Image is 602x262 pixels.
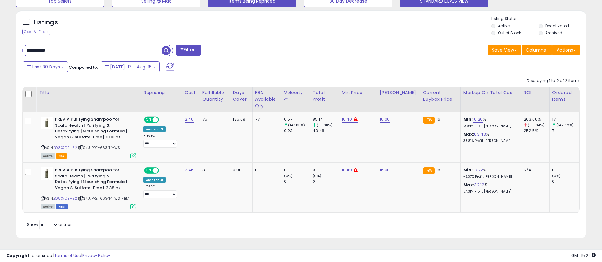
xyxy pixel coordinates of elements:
button: Filters [176,45,201,56]
b: Min: [463,116,473,122]
div: 7 [552,128,579,134]
small: (0%) [552,173,561,178]
div: seller snap | | [6,253,110,259]
span: Compared to: [69,64,98,70]
label: Out of Stock [498,30,521,35]
span: ON [145,117,153,123]
div: % [463,167,516,179]
div: 0.57 [284,117,310,122]
div: ASIN: [41,117,136,158]
h5: Listings [34,18,58,27]
a: 32.12 [474,182,484,188]
a: Privacy Policy [82,252,110,259]
button: [DATE]-17 - Aug-15 [101,61,160,72]
div: Amazon AI [143,126,166,132]
div: Current Buybox Price [423,89,458,103]
p: 38.81% Profit [PERSON_NAME] [463,139,516,143]
p: Listing States: [491,16,586,22]
a: 10.40 [342,167,352,173]
div: 0.00 [233,167,247,173]
a: 2.46 [185,116,194,123]
div: FBA Available Qty [255,89,279,109]
div: Repricing [143,89,179,96]
span: | SKU: PRE-663414-WS-FBM [78,196,129,201]
a: -7.72 [473,167,483,173]
b: Max: [463,131,474,137]
span: Show: entries [27,221,73,227]
div: % [463,117,516,128]
div: 85.17 [313,117,339,122]
small: (-19.34%) [528,123,545,128]
p: 13.94% Profit [PERSON_NAME] [463,124,516,128]
p: -8.37% Profit [PERSON_NAME] [463,175,516,179]
b: PREVIA Purifying Shampoo for Scalp Health | Purifying & Detoxifying | Nourishing Formula | Vegan ... [55,167,132,192]
img: 21Yh3ZgEigL._SL40_.jpg [41,167,53,180]
a: B08X7D9HZ2 [54,145,77,150]
button: Save View [488,45,521,55]
div: 0 [552,167,579,173]
div: Amazon AI [143,177,166,183]
div: Total Profit [313,89,336,103]
div: 17 [552,117,579,122]
a: 16.00 [380,167,390,173]
a: Terms of Use [54,252,81,259]
div: Markup on Total Cost [463,89,518,96]
div: 0 [284,179,310,184]
b: Min: [463,167,473,173]
div: 0 [552,179,579,184]
div: 77 [255,117,276,122]
div: % [463,131,516,143]
small: FBA [423,117,435,124]
span: [DATE]-17 - Aug-15 [110,64,152,70]
div: Velocity [284,89,307,96]
strong: Copyright [6,252,30,259]
a: 16.20 [473,116,483,123]
div: 135.09 [233,117,247,122]
div: Cost [185,89,197,96]
div: Ordered Items [552,89,577,103]
div: [PERSON_NAME] [380,89,418,96]
span: Columns [526,47,546,53]
span: 16 [436,116,440,122]
span: OFF [158,117,168,123]
div: 203.66% [524,117,549,122]
div: Fulfillable Quantity [202,89,228,103]
a: B08X7D9HZ2 [54,196,77,201]
div: Preset: [143,184,177,198]
div: 0.23 [284,128,310,134]
label: Active [498,23,510,29]
div: 0 [255,167,276,173]
small: (147.83%) [288,123,305,128]
div: 0 [284,167,310,173]
img: 21Yh3ZgEigL._SL40_.jpg [41,117,53,129]
div: 43.48 [313,128,339,134]
div: 252.5% [524,128,549,134]
small: FBA [423,167,435,174]
span: All listings currently available for purchase on Amazon [41,204,55,209]
span: FBM [56,204,68,209]
a: 63.43 [474,131,486,137]
div: Min Price [342,89,374,96]
div: % [463,182,516,194]
div: Days Cover [233,89,249,103]
small: (0%) [284,173,293,178]
span: OFF [158,168,168,173]
span: 16 [436,167,440,173]
button: Columns [522,45,552,55]
div: 0 [313,179,339,184]
span: Last 30 Days [32,64,60,70]
span: ON [145,168,153,173]
b: PREVIA Purifying Shampoo for Scalp Health | Purifying & Detoxifying | Nourishing Formula | Vegan ... [55,117,132,142]
div: Displaying 1 to 2 of 2 items [527,78,580,84]
span: | SKU: PRE-663414-WS [78,145,120,150]
button: Actions [552,45,580,55]
small: (95.88%) [317,123,333,128]
span: 2025-09-15 15:21 GMT [571,252,596,259]
div: Clear All Filters [22,29,50,35]
div: 75 [202,117,225,122]
span: All listings currently available for purchase on Amazon [41,153,55,159]
th: The percentage added to the cost of goods (COGS) that forms the calculator for Min & Max prices. [460,87,521,112]
div: Title [39,89,138,96]
a: 10.40 [342,116,352,123]
b: Max: [463,182,474,188]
